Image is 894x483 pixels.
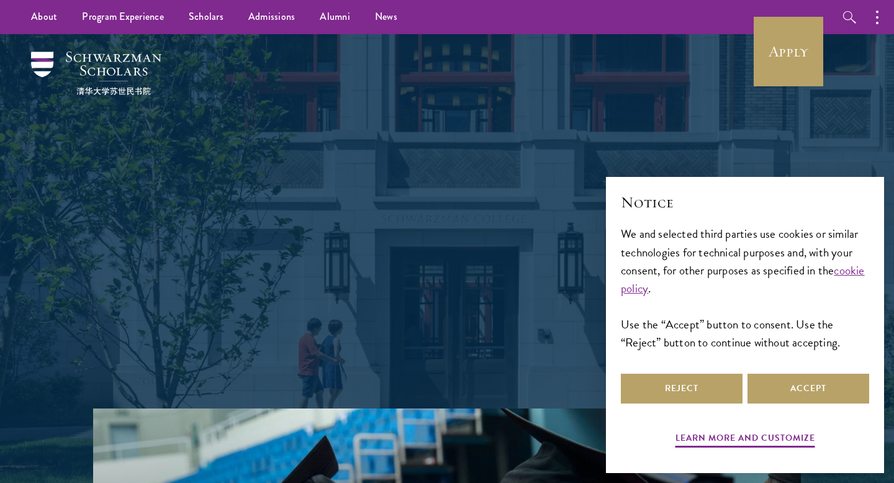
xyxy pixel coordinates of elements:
img: Schwarzman Scholars [31,52,161,95]
button: Reject [621,374,743,404]
div: We and selected third parties use cookies or similar technologies for technical purposes and, wit... [621,225,869,351]
a: Apply [754,17,823,86]
button: Accept [747,374,869,404]
a: cookie policy [621,261,865,297]
button: Learn more and customize [675,430,815,449]
h2: Notice [621,192,869,213]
